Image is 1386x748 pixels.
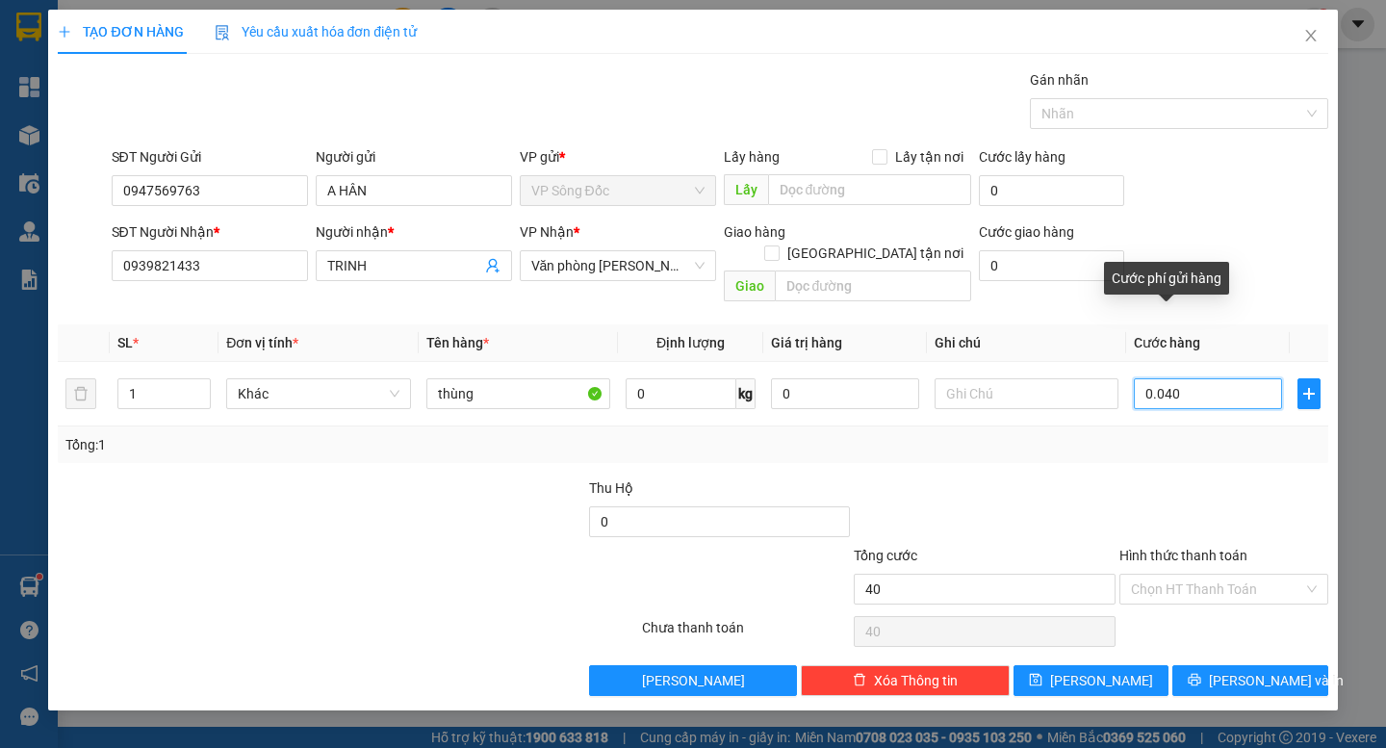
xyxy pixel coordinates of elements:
[775,271,971,301] input: Dọc đường
[65,378,96,409] button: delete
[979,175,1124,206] input: Cước lấy hàng
[117,335,133,350] span: SL
[1209,670,1344,691] span: [PERSON_NAME] và In
[854,548,917,563] span: Tổng cước
[589,480,633,496] span: Thu Hộ
[887,146,971,168] span: Lấy tận nơi
[316,146,512,168] div: Người gửi
[238,379,398,408] span: Khác
[801,665,1010,696] button: deleteXóa Thông tin
[724,174,768,205] span: Lấy
[215,24,418,39] span: Yêu cầu xuất hóa đơn điện tử
[771,335,842,350] span: Giá trị hàng
[853,673,866,688] span: delete
[215,25,230,40] img: icon
[1014,665,1168,696] button: save[PERSON_NAME]
[1284,10,1338,64] button: Close
[874,670,958,691] span: Xóa Thông tin
[1050,670,1153,691] span: [PERSON_NAME]
[1134,335,1200,350] span: Cước hàng
[1297,378,1321,409] button: plus
[935,378,1118,409] input: Ghi Chú
[768,174,971,205] input: Dọc đường
[426,335,489,350] span: Tên hàng
[58,25,71,39] span: plus
[771,378,919,409] input: 0
[724,149,780,165] span: Lấy hàng
[520,146,716,168] div: VP gửi
[112,221,308,243] div: SĐT Người Nhận
[656,335,725,350] span: Định lượng
[927,324,1126,362] th: Ghi chú
[1172,665,1327,696] button: printer[PERSON_NAME] và In
[724,224,785,240] span: Giao hàng
[780,243,971,264] span: [GEOGRAPHIC_DATA] tận nơi
[640,617,853,651] div: Chưa thanh toán
[226,335,298,350] span: Đơn vị tính
[1029,673,1042,688] span: save
[520,224,574,240] span: VP Nhận
[1298,386,1320,401] span: plus
[724,271,775,301] span: Giao
[589,665,798,696] button: [PERSON_NAME]
[531,251,705,280] span: Văn phòng Hồ Chí Minh
[112,146,308,168] div: SĐT Người Gửi
[316,221,512,243] div: Người nhận
[531,176,705,205] span: VP Sông Đốc
[979,224,1074,240] label: Cước giao hàng
[65,434,536,455] div: Tổng: 1
[58,24,183,39] span: TẠO ĐƠN HÀNG
[979,250,1124,281] input: Cước giao hàng
[979,149,1065,165] label: Cước lấy hàng
[485,258,500,273] span: user-add
[642,670,745,691] span: [PERSON_NAME]
[1303,28,1319,43] span: close
[1188,673,1201,688] span: printer
[426,378,610,409] input: VD: Bàn, Ghế
[1030,72,1089,88] label: Gán nhãn
[1119,548,1247,563] label: Hình thức thanh toán
[736,378,756,409] span: kg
